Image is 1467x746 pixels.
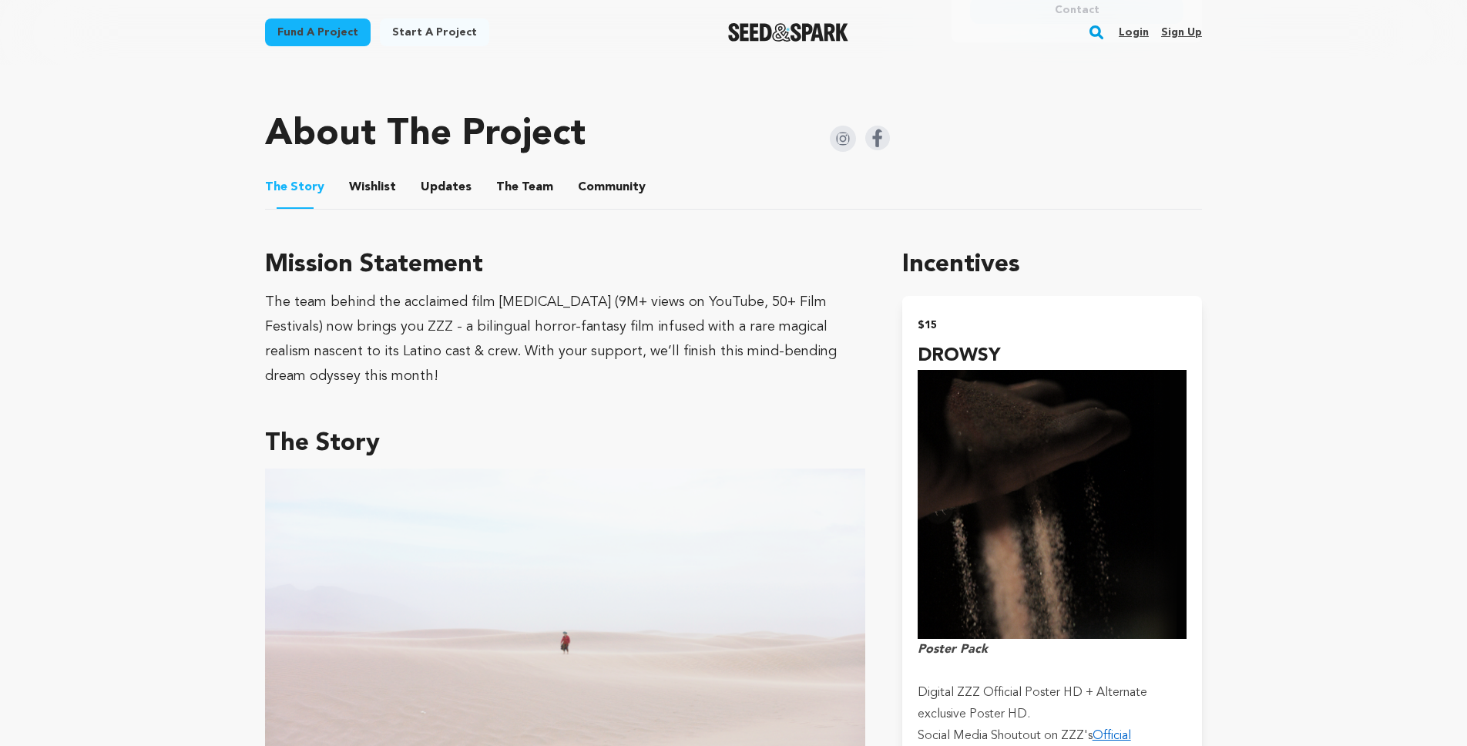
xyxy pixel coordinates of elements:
img: 1678465661-Slide8%20(1).PNG [918,370,1187,639]
img: Seed&Spark Logo Dark Mode [728,23,849,42]
span: The [265,178,287,197]
a: Sign up [1161,20,1202,45]
strong: Poster Pack [918,644,988,656]
h1: About The Project [265,116,586,153]
h1: Incentives [902,247,1202,284]
h3: Mission Statement [265,247,865,284]
span: Community [578,178,646,197]
span: Wishlist [349,178,396,197]
span: Updates [421,178,472,197]
div: The team behind the acclaimed film [MEDICAL_DATA] (9M+ views on YouTube, 50+ Film Festivals) now ... [265,290,865,388]
span: Team [496,178,553,197]
span: Story [265,178,324,197]
h4: DROWSY [918,342,1187,370]
h2: $15 [918,314,1187,336]
a: Fund a project [265,18,371,46]
img: Seed&Spark Instagram Icon [830,126,856,152]
p: Digital ZZZ Official Poster HD + Alternate exclusive Poster HD. [918,682,1187,725]
img: Seed&Spark Facebook Icon [865,126,890,150]
h3: The Story [265,425,865,462]
a: Seed&Spark Homepage [728,23,849,42]
a: Login [1119,20,1149,45]
a: Start a project [380,18,489,46]
span: The [496,178,519,197]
